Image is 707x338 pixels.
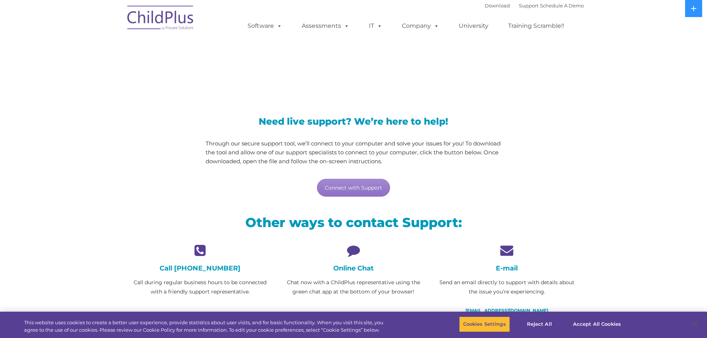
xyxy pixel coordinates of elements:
[282,264,425,272] h4: Online Chat
[569,316,625,332] button: Accept All Cookies
[436,278,578,296] p: Send an email directly to support with details about the issue you’re experiencing.
[124,0,198,37] img: ChildPlus by Procare Solutions
[459,316,510,332] button: Cookies Settings
[240,19,289,33] a: Software
[519,3,539,9] a: Support
[361,19,390,33] a: IT
[317,179,390,197] a: Connect with Support
[485,3,510,9] a: Download
[129,278,271,296] p: Call during regular business hours to be connected with a friendly support representative.
[129,214,578,231] h2: Other ways to contact Support:
[206,139,501,166] p: Through our secure support tool, we’ll connect to your computer and solve your issues for you! To...
[282,278,425,296] p: Chat now with a ChildPlus representative using the green chat app at the bottom of your browser!
[436,264,578,272] h4: E-mail
[294,19,357,33] a: Assessments
[129,53,407,76] span: LiveSupport with SplashTop
[206,117,501,126] h3: Need live support? We’re here to help!
[485,3,584,9] font: |
[129,264,271,272] h4: Call [PHONE_NUMBER]
[501,19,572,33] a: Training Scramble!!
[451,19,496,33] a: University
[516,316,563,332] button: Reject All
[540,3,584,9] a: Schedule A Demo
[687,316,703,332] button: Close
[465,308,548,313] a: [EMAIL_ADDRESS][DOMAIN_NAME]
[395,19,446,33] a: Company
[24,319,389,334] div: This website uses cookies to create a better user experience, provide statistics about user visit...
